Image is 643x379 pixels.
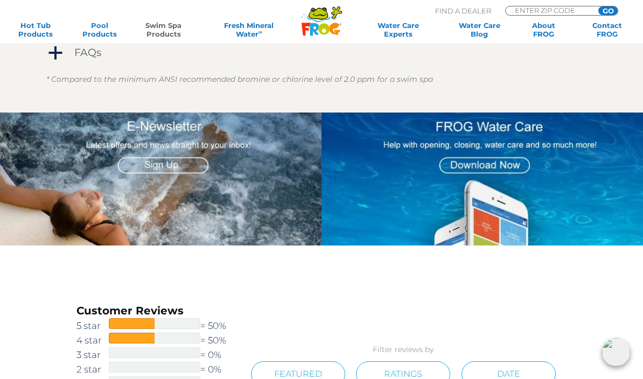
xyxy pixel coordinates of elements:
img: openIcon [602,338,630,366]
a: 5 star= 50% [76,318,240,333]
a: Water CareBlog [455,21,504,38]
a: 3 star= 0% [76,347,240,362]
img: App Graphic [321,113,643,245]
a: Water CareExperts [355,21,441,38]
a: AboutFROG [519,21,568,38]
span: 5 star [76,319,109,333]
em: * Compared to the minimum ANSI recommended bromine or chlorine level of 2.0 ppm for a swim spa [46,74,433,84]
span: 3 star [76,348,109,362]
a: PoolProducts [75,21,124,38]
h3: Customer Reviews [76,303,240,318]
h4: FAQs [74,47,101,59]
a: 4 star= 50% [76,333,240,347]
input: Zip Code Form [514,6,586,14]
a: ContactFROG [583,21,632,38]
span: 2 star [76,362,109,376]
span: 4 star [76,333,109,347]
span: a [47,45,64,61]
a: Hot TubProducts [11,21,60,38]
p: Find A Dealer [435,6,491,16]
a: Fresh MineralWater∞ [202,21,296,38]
p: Filter reviews by [240,343,567,356]
sup: ∞ [258,29,262,35]
a: 2 star= 0% [76,362,240,376]
a: a FAQs [46,44,597,61]
input: GO [598,6,618,15]
a: Swim SpaProducts [138,21,188,38]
